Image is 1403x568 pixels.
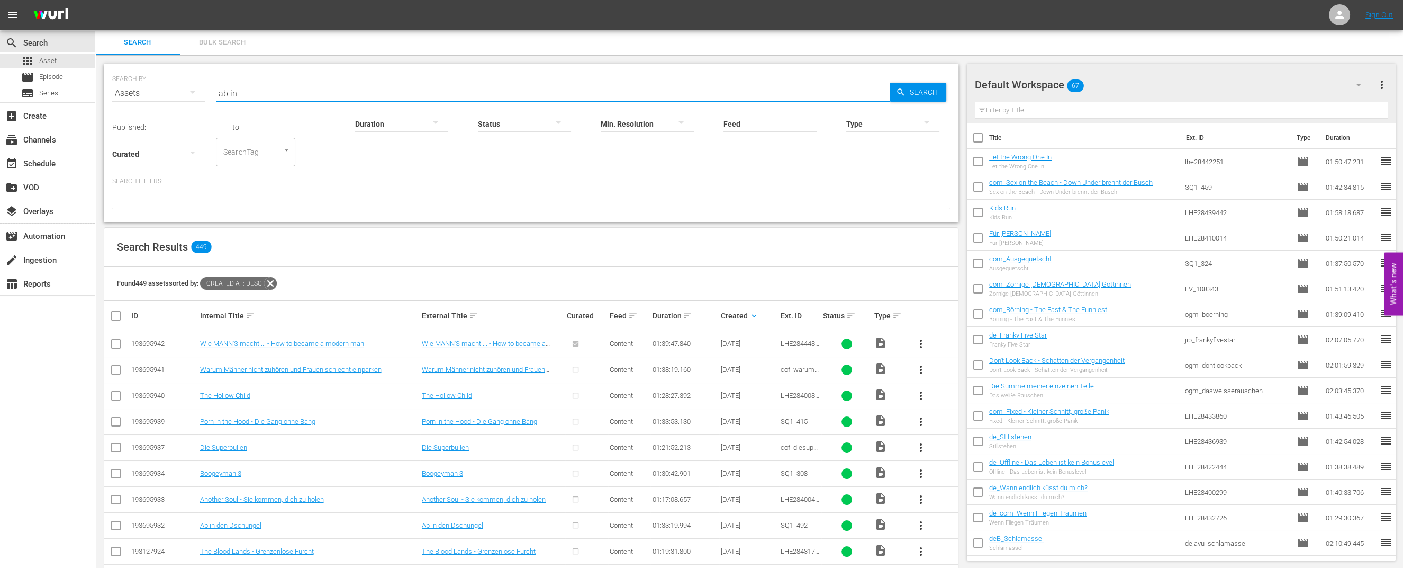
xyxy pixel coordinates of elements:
[780,392,819,407] span: LHE28400817
[131,392,196,400] div: 193695940
[1380,485,1392,498] span: reorder
[874,414,887,427] span: Video
[21,55,34,67] span: Asset
[200,418,315,425] a: Porn in the Hood - Die Gang ohne Bang
[915,415,927,428] span: more_vert
[628,311,638,321] span: sort
[652,309,717,322] div: Duration
[1321,225,1380,251] td: 01:50:21.014
[422,443,469,451] a: Die Superbullen
[610,309,649,322] div: Feed
[131,521,196,529] div: 193695932
[652,418,717,425] div: 01:33:53.130
[915,441,927,454] span: more_vert
[683,311,692,321] span: sort
[874,388,887,401] span: Video
[652,443,717,451] div: 01:21:52.213
[780,547,819,563] span: LHE28431736
[721,309,777,322] div: Created
[1297,282,1309,295] span: Episode
[908,461,934,486] button: more_vert
[908,357,934,383] button: more_vert
[721,521,777,529] div: [DATE]
[186,37,258,49] span: Bulk Search
[908,383,934,409] button: more_vert
[1380,384,1392,396] span: reorder
[39,72,63,82] span: Episode
[200,340,364,348] a: Wie MANN'S macht ... - How to became a modern man
[610,495,633,503] span: Content
[874,492,887,505] span: Video
[780,469,807,477] span: SQ1_308
[1380,180,1392,193] span: reorder
[1181,200,1292,225] td: LHE28439442
[652,547,717,555] div: 01:19:31.800
[422,418,537,425] a: Porn in the Hood - Die Gang ohne Bang
[112,123,146,131] span: Published:
[989,443,1031,450] div: Stillstehen
[1321,174,1380,200] td: 01:42:34.815
[1321,327,1380,352] td: 02:07:05.770
[908,539,934,564] button: more_vert
[1181,225,1292,251] td: LHE28410014
[1297,384,1309,397] span: Episode
[1297,511,1309,524] span: Episode
[989,468,1114,475] div: Offline - Das Leben ist kein Bonuslevel
[989,418,1109,424] div: Fixed - Kleiner Schnitt, große Panik
[102,37,174,49] span: Search
[5,278,18,290] span: Reports
[989,189,1153,196] div: Sex on the Beach - Down Under brennt der Busch
[1297,359,1309,371] span: Episode
[780,418,807,425] span: SQ1_415
[989,163,1052,170] div: Let the Wrong One In
[1181,378,1292,403] td: ogm_dasweisserauschen
[989,484,1088,492] a: de_Wann endlich küsst du mich?
[131,312,196,320] div: ID
[1321,352,1380,378] td: 02:01:59.329
[989,509,1087,517] a: de_com_Wenn Fliegen Träumen
[874,518,887,531] span: Video
[989,280,1131,288] a: com_Zornige [DEMOGRAPHIC_DATA] Göttinnen
[1181,454,1292,480] td: LHE28422444
[1380,282,1392,295] span: reorder
[39,56,57,66] span: Asset
[989,306,1107,314] a: com_Börning - The Fast & The Funniest
[610,366,633,374] span: Content
[1321,301,1380,327] td: 01:39:09.410
[780,443,819,459] span: cof_diesuperbullen
[975,70,1371,100] div: Default Workspace
[1297,435,1309,448] span: Episode
[5,134,18,146] span: Channels
[5,254,18,267] span: Ingestion
[652,366,717,374] div: 01:38:19.160
[989,433,1031,441] a: de_Stillstehen
[989,341,1047,348] div: Franky Five Star
[610,469,633,477] span: Content
[422,392,472,400] a: The Hollow Child
[610,521,633,529] span: Content
[200,392,250,400] a: The Hollow Child
[874,336,887,349] span: Video
[200,469,241,477] a: Boogeyman 3
[469,311,478,321] span: sort
[989,153,1052,161] a: Let the Wrong One In
[989,458,1114,466] a: de_Offline - Das Leben ist kein Bonuslevel
[131,469,196,477] div: 193695934
[1380,409,1392,422] span: reorder
[989,367,1125,374] div: Don't Look Back - Schatten der Vergangenheit
[1380,460,1392,473] span: reorder
[1380,434,1392,447] span: reorder
[39,88,58,99] span: Series
[422,340,550,356] a: Wie MANN'S macht ... - How to became a modern man
[915,363,927,376] span: more_vert
[989,290,1131,297] div: Zornige [DEMOGRAPHIC_DATA] Göttinnen
[1181,403,1292,429] td: LHE28433860
[874,309,906,322] div: Type
[1380,333,1392,345] span: reorder
[989,519,1087,526] div: Wenn Fliegen Träumen
[1380,536,1392,549] span: reorder
[1181,301,1292,327] td: ogm_boerning
[1181,429,1292,454] td: LHE28436939
[200,277,264,290] span: Created At: desc
[1181,327,1292,352] td: jip_frankyfivestar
